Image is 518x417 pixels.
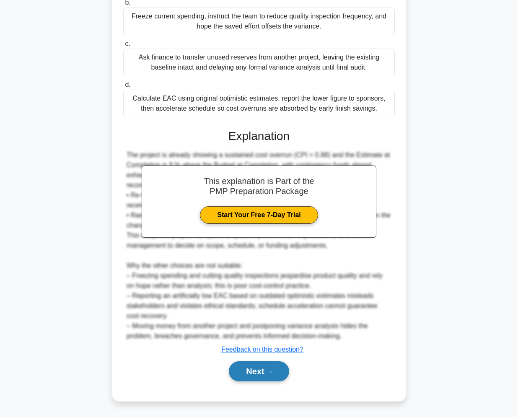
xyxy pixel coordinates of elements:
[200,206,318,224] a: Start Your Free 7-Day Trial
[127,150,391,341] div: The project is already showing a sustained cost overrun (CPI = 0.88) and the Estimate at Completi...
[125,81,130,88] span: d.
[229,361,289,381] button: Next
[221,346,303,353] a: Feedback on this question?
[128,129,390,143] h3: Explanation
[123,90,395,117] div: Calculate EAC using original optimistic estimates, report the lower figure to sponsors, then acce...
[123,8,395,35] div: Freeze current spending, instruct the team to reduce quality inspection frequency, and hope the s...
[125,40,130,47] span: c.
[123,49,395,76] div: Ask finance to transfer unused reserves from another project, leaving the existing baseline intac...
